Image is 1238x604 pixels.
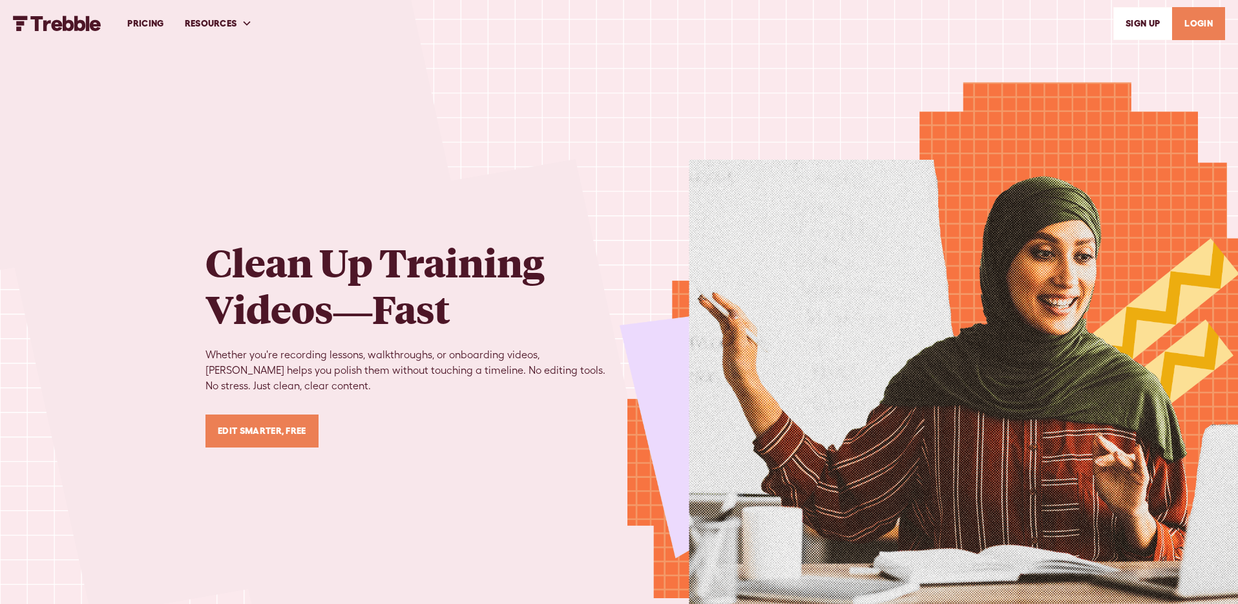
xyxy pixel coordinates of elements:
div: RESOURCES [185,17,237,30]
a: home [13,16,101,31]
p: Whether you're recording lessons, walkthroughs, or onboarding videos, [PERSON_NAME] helps you pol... [205,347,619,394]
strong: Clean Up Training Videos—Fast [205,237,544,334]
a: Edit Smarter, Free [205,415,319,448]
img: Trebble FM Logo [13,16,101,31]
a: LOGIN [1172,7,1225,40]
a: PRICING [117,1,174,46]
a: SIGn UP [1113,7,1172,40]
div: RESOURCES [174,1,263,46]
